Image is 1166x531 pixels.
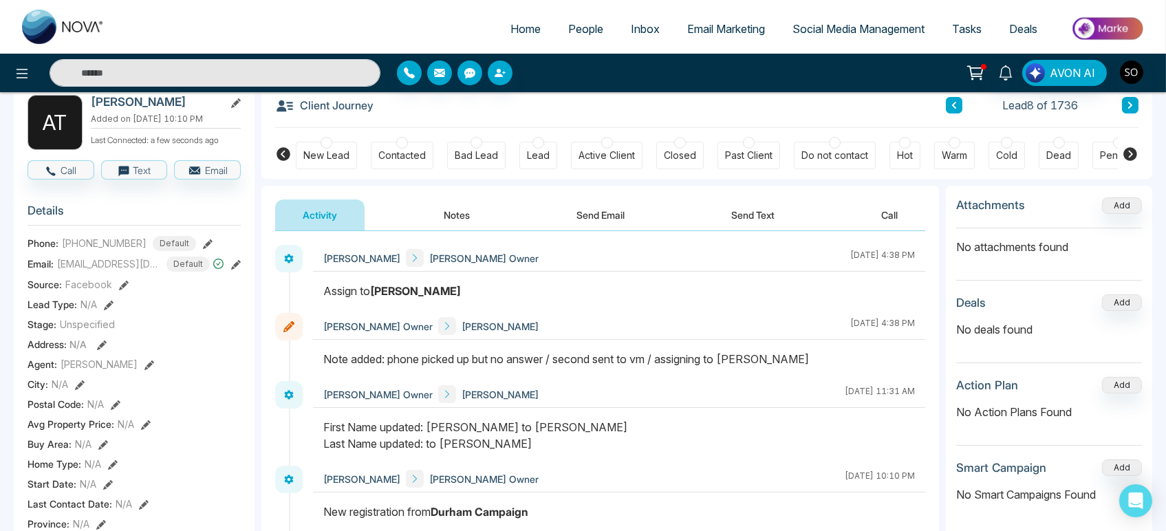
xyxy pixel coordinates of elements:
[303,149,349,162] div: New Lead
[725,149,773,162] div: Past Client
[80,297,97,312] span: N/A
[956,404,1142,420] p: No Action Plans Found
[87,397,104,411] span: N/A
[1102,459,1142,476] button: Add
[28,457,81,471] span: Home Type :
[28,497,112,511] span: Last Contact Date :
[673,16,779,42] a: Email Marketing
[617,16,673,42] a: Inbox
[174,160,241,180] button: Email
[1102,377,1142,393] button: Add
[956,198,1025,212] h3: Attachments
[69,338,87,350] span: N/A
[91,131,241,147] p: Last Connected: a few seconds ago
[1022,60,1107,86] button: AVON AI
[1100,149,1138,162] div: Pending
[455,149,498,162] div: Bad Lead
[568,22,603,36] span: People
[995,16,1051,42] a: Deals
[28,477,76,491] span: Start Date :
[28,297,77,312] span: Lead Type:
[28,377,48,391] span: City :
[1050,65,1095,81] span: AVON AI
[275,95,374,116] h3: Client Journey
[956,461,1046,475] h3: Smart Campaign
[52,377,68,391] span: N/A
[956,378,1018,392] h3: Action Plan
[60,317,115,332] span: Unspecified
[22,10,105,44] img: Nova CRM Logo
[275,199,365,230] button: Activity
[101,160,168,180] button: Text
[956,228,1142,255] p: No attachments found
[845,385,915,403] div: [DATE] 11:31 AM
[28,95,83,150] div: A T
[28,317,56,332] span: Stage:
[687,22,765,36] span: Email Marketing
[462,319,539,334] span: [PERSON_NAME]
[510,22,541,36] span: Home
[527,149,550,162] div: Lead
[65,277,112,292] span: Facebook
[850,317,915,335] div: [DATE] 4:38 PM
[91,113,241,125] p: Added on [DATE] 10:10 PM
[1003,97,1079,113] span: Lead 8 of 1736
[323,387,433,402] span: [PERSON_NAME] Owner
[28,337,87,351] span: Address:
[28,204,241,225] h3: Details
[323,319,433,334] span: [PERSON_NAME] Owner
[28,437,72,451] span: Buy Area :
[549,199,652,230] button: Send Email
[28,160,94,180] button: Call
[28,236,58,250] span: Phone:
[153,236,196,251] span: Default
[416,199,497,230] button: Notes
[323,472,400,486] span: [PERSON_NAME]
[801,149,868,162] div: Do not contact
[579,149,635,162] div: Active Client
[28,277,62,292] span: Source:
[938,16,995,42] a: Tasks
[1046,149,1071,162] div: Dead
[792,22,925,36] span: Social Media Management
[956,321,1142,338] p: No deals found
[91,95,219,109] h2: [PERSON_NAME]
[779,16,938,42] a: Social Media Management
[1119,484,1152,517] div: Open Intercom Messenger
[28,417,114,431] span: Avg Property Price :
[897,149,913,162] div: Hot
[28,517,69,531] span: Province :
[1102,294,1142,311] button: Add
[631,22,660,36] span: Inbox
[850,249,915,267] div: [DATE] 4:38 PM
[952,22,982,36] span: Tasks
[845,470,915,488] div: [DATE] 10:10 PM
[28,397,84,411] span: Postal Code :
[996,149,1017,162] div: Cold
[1120,61,1143,84] img: User Avatar
[704,199,802,230] button: Send Text
[61,357,138,371] span: [PERSON_NAME]
[57,257,160,271] span: [EMAIL_ADDRESS][DOMAIN_NAME]
[323,251,400,265] span: [PERSON_NAME]
[62,236,147,250] span: [PHONE_NUMBER]
[956,296,986,310] h3: Deals
[1058,13,1158,44] img: Market-place.gif
[75,437,91,451] span: N/A
[497,16,554,42] a: Home
[85,457,101,471] span: N/A
[28,357,57,371] span: Agent:
[554,16,617,42] a: People
[166,257,210,272] span: Default
[1009,22,1037,36] span: Deals
[116,497,132,511] span: N/A
[28,257,54,271] span: Email:
[80,477,96,491] span: N/A
[1102,197,1142,214] button: Add
[429,251,539,265] span: [PERSON_NAME] Owner
[1026,63,1045,83] img: Lead Flow
[956,486,1142,503] p: No Smart Campaigns Found
[429,472,539,486] span: [PERSON_NAME] Owner
[1102,199,1142,210] span: Add
[118,417,134,431] span: N/A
